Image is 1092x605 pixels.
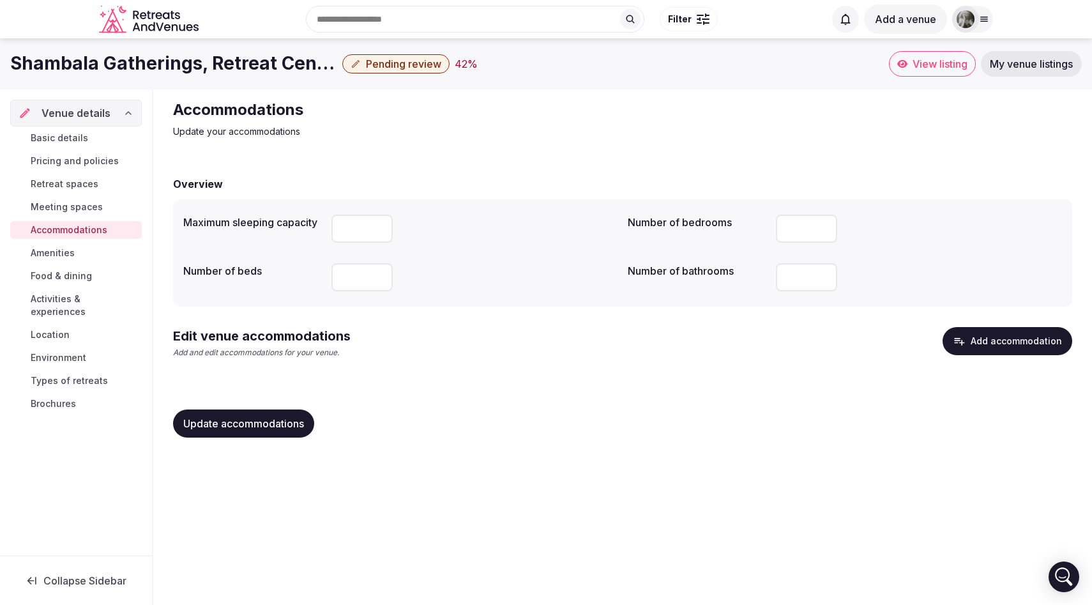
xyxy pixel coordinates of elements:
label: Maximum sleeping capacity [183,217,321,227]
span: Retreat spaces [31,178,98,190]
a: Types of retreats [10,372,142,390]
a: View listing [889,51,976,77]
h2: Overview [173,176,223,192]
h1: Shambala Gatherings, Retreat Center [10,51,337,76]
a: Brochures [10,395,142,413]
a: Retreat spaces [10,175,142,193]
span: My venue listings [990,57,1073,70]
h2: Edit venue accommodations [173,327,351,345]
span: Location [31,328,70,341]
a: Pricing and policies [10,152,142,170]
span: Types of retreats [31,374,108,387]
span: Brochures [31,397,76,410]
label: Number of bedrooms [628,217,766,227]
span: Activities & experiences [31,293,137,318]
a: Basic details [10,129,142,147]
a: Food & dining [10,267,142,285]
button: Add a venue [864,4,947,34]
span: Venue details [42,105,110,121]
a: My venue listings [981,51,1082,77]
div: Open Intercom Messenger [1049,562,1079,592]
span: Pending review [366,57,441,70]
a: Location [10,326,142,344]
img: melissanunezbrown [957,10,974,28]
p: Add and edit accommodations for your venue. [173,348,351,358]
a: Activities & experiences [10,290,142,321]
span: Filter [668,13,692,26]
p: Update your accommodations [173,125,602,138]
button: Add accommodation [943,327,1072,355]
a: Visit the homepage [99,5,201,34]
a: Amenities [10,244,142,262]
span: Meeting spaces [31,201,103,213]
a: Environment [10,349,142,367]
a: Meeting spaces [10,198,142,216]
span: Basic details [31,132,88,144]
span: View listing [913,57,967,70]
span: Pricing and policies [31,155,119,167]
h2: Accommodations [173,100,602,120]
span: Amenities [31,247,75,259]
a: Accommodations [10,221,142,239]
label: Number of beds [183,266,321,276]
div: 42 % [455,56,478,72]
span: Collapse Sidebar [43,574,126,587]
span: Update accommodations [183,417,304,430]
svg: Retreats and Venues company logo [99,5,201,34]
button: Collapse Sidebar [10,567,142,595]
span: Accommodations [31,224,107,236]
button: 42% [455,56,478,72]
span: Food & dining [31,270,92,282]
a: Add a venue [864,13,947,26]
label: Number of bathrooms [628,266,766,276]
button: Pending review [342,54,450,73]
button: Update accommodations [173,410,314,438]
button: Filter [660,7,718,31]
span: Environment [31,351,86,364]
